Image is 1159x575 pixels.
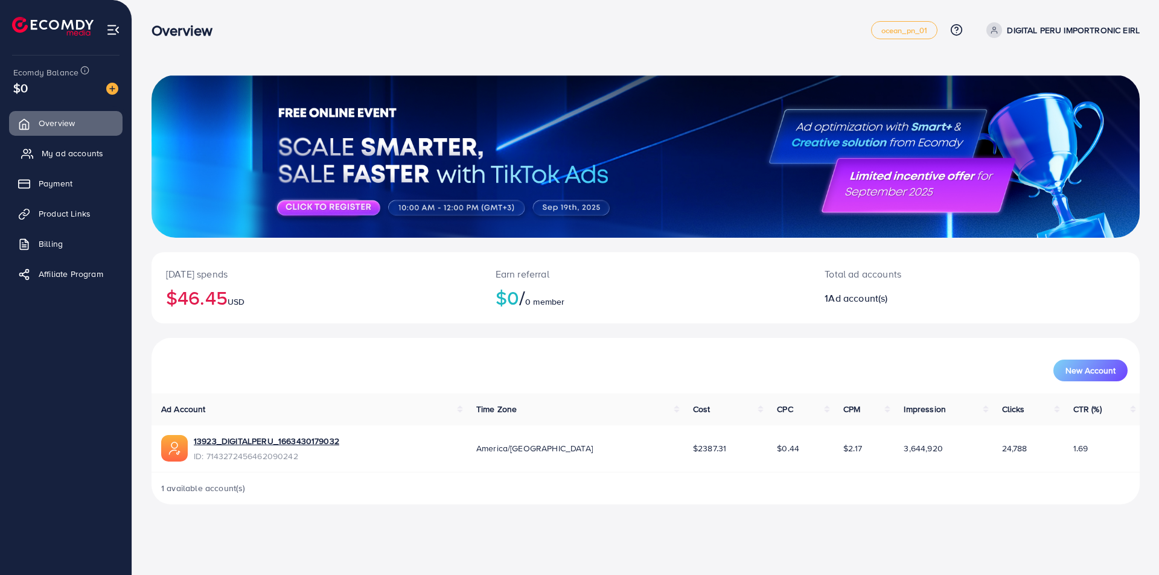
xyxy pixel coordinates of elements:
[693,403,710,415] span: Cost
[777,442,799,454] span: $0.44
[1108,521,1150,566] iframe: Chat
[843,442,862,454] span: $2.17
[476,403,517,415] span: Time Zone
[39,238,63,250] span: Billing
[1053,360,1128,381] button: New Account
[904,403,946,415] span: Impression
[9,111,123,135] a: Overview
[39,268,103,280] span: Affiliate Program
[194,435,339,447] a: 13923_DIGITALPERU_1663430179032
[9,232,123,256] a: Billing
[1073,403,1102,415] span: CTR (%)
[1073,442,1088,454] span: 1.69
[39,117,75,129] span: Overview
[166,286,467,309] h2: $46.45
[166,267,467,281] p: [DATE] spends
[476,442,593,454] span: America/[GEOGRAPHIC_DATA]
[693,442,726,454] span: $2387.31
[496,286,796,309] h2: $0
[1002,442,1027,454] span: 24,788
[843,403,860,415] span: CPM
[881,27,928,34] span: ocean_pn_01
[152,22,222,39] h3: Overview
[161,435,188,462] img: ic-ads-acc.e4c84228.svg
[12,17,94,36] img: logo
[13,66,78,78] span: Ecomdy Balance
[9,262,123,286] a: Affiliate Program
[1065,366,1116,375] span: New Account
[9,141,123,165] a: My ad accounts
[39,177,72,189] span: Payment
[42,147,103,159] span: My ad accounts
[777,403,793,415] span: CPC
[106,83,118,95] img: image
[161,403,206,415] span: Ad Account
[825,267,1042,281] p: Total ad accounts
[825,293,1042,304] h2: 1
[161,482,246,494] span: 1 available account(s)
[1007,23,1140,37] p: DIGITAL PERU IMPORTRONIC EIRL
[828,291,887,305] span: Ad account(s)
[9,171,123,195] a: Payment
[519,284,525,311] span: /
[9,202,123,226] a: Product Links
[871,21,938,39] a: ocean_pn_01
[13,79,28,97] span: $0
[39,208,91,220] span: Product Links
[228,296,244,308] span: USD
[1002,403,1025,415] span: Clicks
[904,442,942,454] span: 3,644,920
[496,267,796,281] p: Earn referral
[106,23,120,37] img: menu
[525,296,564,308] span: 0 member
[194,450,339,462] span: ID: 7143272456462090242
[982,22,1140,38] a: DIGITAL PERU IMPORTRONIC EIRL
